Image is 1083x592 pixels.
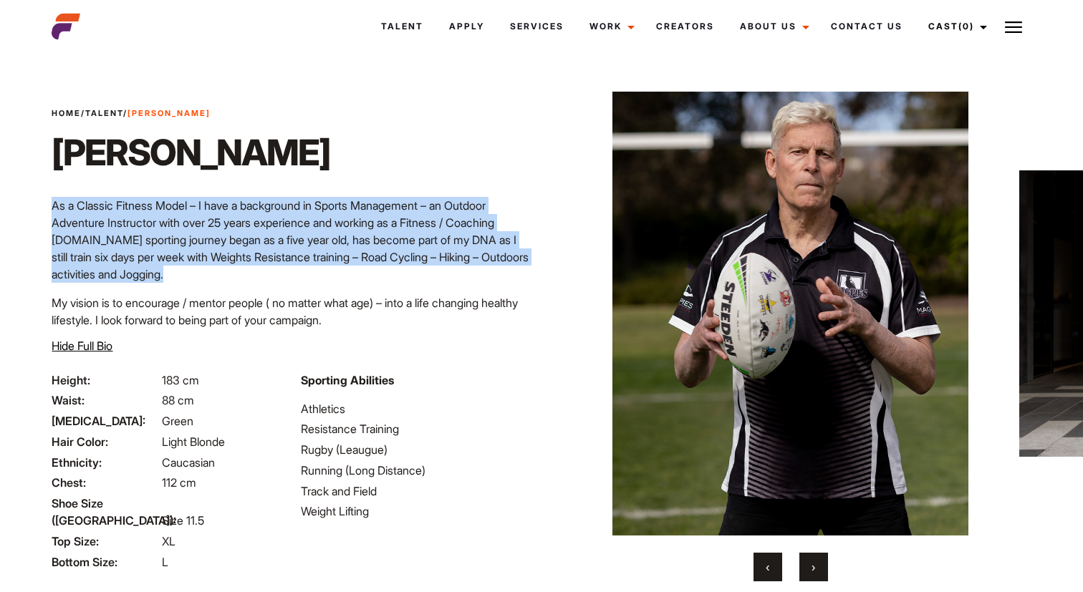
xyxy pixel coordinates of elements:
span: 183 cm [162,373,199,387]
a: Home [52,108,81,118]
a: Creators [643,7,727,46]
p: My vision is to encourage / mentor people ( no matter what age) – into a life changing healthy li... [52,294,533,329]
li: Running (Long Distance) [301,462,533,479]
strong: Sporting Abilities [301,373,394,387]
span: 112 cm [162,475,196,490]
h1: [PERSON_NAME] [52,131,330,174]
span: Hair Color: [52,433,159,450]
span: Green [162,414,193,428]
span: Hide Full Bio [52,339,112,353]
button: Hide Full Bio [52,337,112,354]
span: / / [52,107,211,120]
a: Work [577,7,643,46]
a: Services [497,7,577,46]
span: Top Size: [52,533,159,550]
a: Contact Us [818,7,915,46]
li: Rugby (Leaugue) [301,441,533,458]
span: 88 cm [162,393,194,407]
span: Ethnicity: [52,454,159,471]
img: cropped-aefm-brand-fav-22-square.png [52,12,80,41]
li: Weight Lifting [301,503,533,520]
a: Talent [85,108,123,118]
a: Cast(0) [915,7,996,46]
img: Burger icon [1005,19,1022,36]
span: Shoe Size ([GEOGRAPHIC_DATA]): [52,495,159,529]
span: [MEDICAL_DATA]: [52,412,159,430]
span: XL [162,534,175,548]
span: L [162,555,168,569]
span: Previous [766,560,769,574]
span: Bottom Size: [52,553,159,571]
a: Apply [436,7,497,46]
strong: [PERSON_NAME] [127,108,211,118]
span: (0) [958,21,974,31]
li: Resistance Training [301,420,533,437]
span: Size 11.5 [162,513,204,528]
span: Next [812,560,815,574]
a: About Us [727,7,818,46]
span: Chest: [52,474,159,491]
a: Talent [368,7,436,46]
p: As a Classic Fitness Model – I have a background in Sports Management – an Outdoor Adventure Inst... [52,197,533,283]
span: Light Blonde [162,435,225,449]
span: Waist: [52,392,159,409]
li: Athletics [301,400,533,417]
li: Track and Field [301,482,533,500]
span: Height: [52,372,159,389]
span: Caucasian [162,455,215,470]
